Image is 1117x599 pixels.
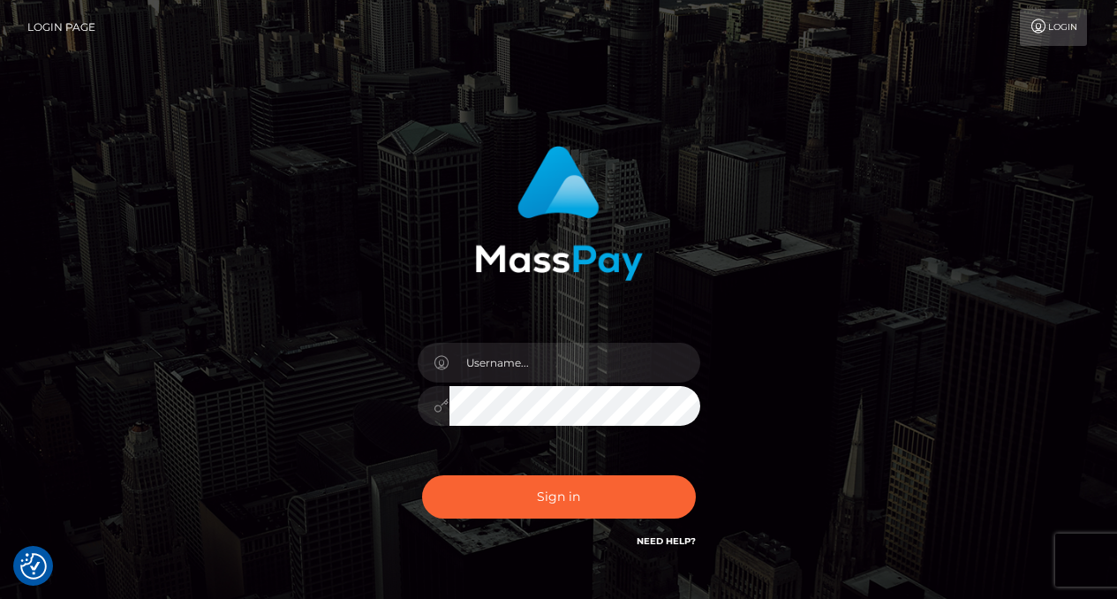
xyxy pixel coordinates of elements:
[20,553,47,580] img: Revisit consent button
[475,146,643,281] img: MassPay Login
[27,9,95,46] a: Login Page
[1020,9,1087,46] a: Login
[637,535,696,547] a: Need Help?
[422,475,696,519] button: Sign in
[449,343,700,383] input: Username...
[20,553,47,580] button: Consent Preferences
